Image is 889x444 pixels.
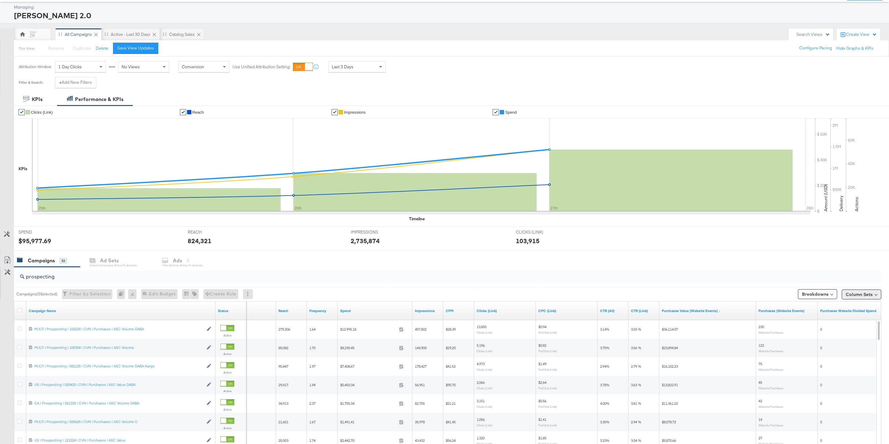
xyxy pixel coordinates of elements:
span: 1.67 [309,420,315,424]
span: $8,078.72 [662,420,676,424]
sub: Website Purchases [758,423,783,427]
span: 56,951 [415,383,425,387]
span: 82,755 [415,401,425,406]
div: MULTI | Prospecting | 082125 | CVN | Purchases | ASC Volume DABA Kargo [34,364,203,369]
span: $28.39 [446,327,456,332]
button: Save View Updates [113,43,158,54]
span: $16,102.23 [662,364,678,369]
a: The number of clicks received on a link in your ad divided by the number of impressions. [631,308,657,313]
span: $0.56 [538,399,546,403]
div: Filter & Search: [19,80,44,85]
a: US | Prospecting | 020425 | CVN | Purchases | ASC Value DABA [34,382,203,387]
div: Drag to reorder tab [163,32,166,36]
span: 13,850 [477,324,486,329]
label: Active [220,370,234,374]
div: Catalog Sales [169,32,195,37]
span: 1,056 [477,417,485,422]
div: MULTI | Prospecting | 100324 | CVN | Purchases | ASC Volume [34,345,203,350]
sub: Clicks (Link) [477,423,492,427]
span: $1.85 [538,436,546,440]
a: The number of clicks on links appearing on your ad or Page that direct people to your sites off F... [477,308,533,313]
span: 3.03 % [631,327,641,332]
span: 27 [758,436,762,440]
span: $5,870.66 [662,438,676,443]
span: $11,361.22 [662,401,678,406]
a: The number of people your ad was served to. [278,308,304,313]
text: Amount (USD) [823,184,828,211]
a: The number of times your ad was served. On mobile apps an ad is counted as served the first time ... [415,308,441,313]
span: 2.94 % [631,420,641,424]
span: $41.52 [446,364,456,369]
span: $1,491.41 [340,420,397,424]
span: 3.23% [600,438,609,443]
div: KPIs [19,166,27,172]
span: 0 [820,383,822,387]
label: Active [220,389,234,393]
span: 1.70 [309,345,315,350]
div: [PERSON_NAME] 2.0 [14,10,881,21]
span: $13,822.91 [662,383,678,387]
span: 0 [820,401,822,406]
div: 103,915 [516,236,540,245]
label: Active [220,426,234,430]
a: The number of clicks on your ad divided by impressions. [600,308,626,313]
span: REACH [188,229,234,235]
span: 178,427 [415,364,427,369]
text: Delivery [838,196,844,211]
span: 1 Day Clicks [58,64,82,70]
span: 5,156 [477,343,485,348]
span: 35,978 [415,420,425,424]
label: Active [220,333,234,337]
span: $4,230.45 [340,345,397,350]
span: $36,114.07 [662,327,678,332]
span: $29.20 [446,345,456,350]
a: ✔ [180,109,186,115]
sub: Clicks (Link) [477,405,492,408]
span: $41.45 [446,420,456,424]
span: 3.78% [600,383,609,387]
div: ZR [30,33,35,39]
span: 0 [820,420,822,424]
div: Drag to reorder tab [105,32,108,36]
div: Campaigns [28,257,55,264]
sub: Per Click (Link) [538,386,557,390]
div: Drag to reorder tab [59,32,62,36]
span: 43,432 [415,438,425,443]
span: $95.70 [446,383,456,387]
sub: Clicks (Link) [477,349,492,353]
span: 230 [758,324,764,329]
span: 45 [758,380,762,385]
div: MULTI | Prospecting | 102224 | CVN | Purchases | ASC Volume DABA [34,327,203,332]
a: MULTI | Prospecting | 020625 | CVN | Purchases | ASC Volume C [34,419,203,425]
a: MULTI | Prospecting | 102224 | CVN | Purchases | ASC Volume DABA [34,327,203,332]
text: Actions [854,197,859,211]
span: 29,417 [278,383,288,387]
div: US | Prospecting | 121224 | CVN | Purchases | ASC Value [34,438,203,443]
span: Impressions [344,110,365,115]
span: 1.64 [309,327,315,332]
sub: Website Purchases [758,386,783,390]
span: 3.81 % [631,401,641,406]
a: The total amount spent to date. [340,308,410,313]
sub: Clicks (Link) [477,368,492,371]
span: CLICKS (LINK) [516,229,562,235]
button: Delete [96,45,108,51]
span: 1.94 [309,383,315,387]
a: ✔ [19,109,25,115]
sub: Clicks (Link) [477,331,492,334]
span: 1.74 [309,438,315,443]
span: 90,447 [278,364,288,369]
span: 2.94% [600,364,609,369]
a: Your campaign name. [29,308,213,313]
div: Active - Last 30 Days [111,32,150,37]
span: 85,082 [278,345,288,350]
span: 14 [758,417,762,422]
span: 42 [758,399,762,403]
span: 34,913 [278,401,288,406]
sub: Per Click (Link) [538,349,557,353]
span: 3.75% [600,345,609,350]
span: 279,306 [278,327,290,332]
div: $95,977.69 [19,236,51,245]
input: Search Campaigns by Name, ID or Objective [24,268,799,280]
